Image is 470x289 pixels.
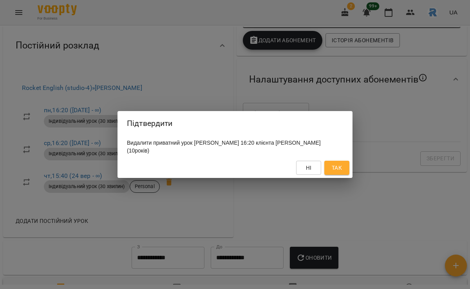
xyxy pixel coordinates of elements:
[324,161,349,175] button: Так
[296,161,321,175] button: Ні
[332,163,342,172] span: Так
[306,163,312,172] span: Ні
[127,117,343,129] h2: Підтвердити
[117,136,352,158] div: Видалити приватний урок [PERSON_NAME] 16:20 клієнта [PERSON_NAME] (10років)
